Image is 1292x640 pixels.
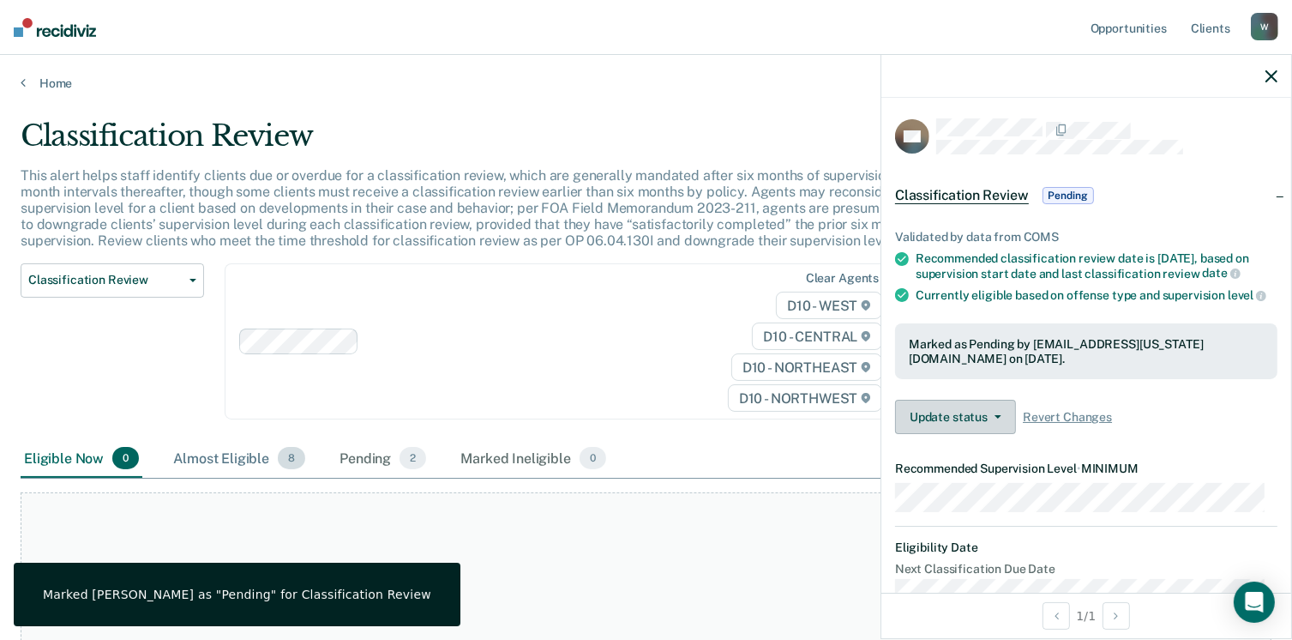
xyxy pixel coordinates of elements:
div: Validated by data from COMS [895,230,1277,245]
div: Recommended classification review date is [DATE], based on supervision start date and last classi... [916,251,1277,281]
div: Open Intercom Messenger [1234,582,1275,623]
span: • [1077,462,1081,475]
div: Almost Eligible [170,440,309,478]
p: This alert helps staff identify clients due or overdue for a classification review, which are gen... [21,167,978,250]
span: Pending [1043,187,1094,204]
div: Eligible Now [21,440,142,478]
div: Currently eligible based on offense type and supervision [916,287,1277,303]
div: Classification Review [21,118,989,167]
a: Home [21,75,1271,91]
span: Revert Changes [1023,410,1112,425]
span: 0 [112,447,139,469]
span: level [1228,288,1266,302]
button: Next Opportunity [1103,602,1130,630]
span: 0 [580,447,606,469]
span: Classification Review [895,187,1029,204]
dt: Eligibility Date [895,540,1277,555]
div: Marked [PERSON_NAME] as "Pending" for Classification Review [43,587,431,602]
span: date [1202,266,1240,280]
div: Marked Ineligible [457,440,610,478]
div: W [1251,13,1278,40]
dt: Next Classification Due Date [895,562,1277,577]
div: Pending [336,440,430,478]
span: 8 [278,447,305,469]
span: D10 - NORTHWEST [728,384,882,412]
span: D10 - WEST [776,292,882,319]
div: 1 / 1 [881,593,1291,638]
img: Recidiviz [14,18,96,37]
div: Classification ReviewPending [881,168,1291,223]
span: 2 [400,447,426,469]
button: Previous Opportunity [1043,602,1070,630]
div: Marked as Pending by [EMAIL_ADDRESS][US_STATE][DOMAIN_NAME] on [DATE]. [909,337,1264,366]
span: D10 - NORTHEAST [731,353,882,381]
div: Clear agents [806,271,879,286]
button: Update status [895,400,1016,434]
span: Classification Review [28,273,183,287]
dt: Recommended Supervision Level MINIMUM [895,462,1277,476]
span: D10 - CENTRAL [752,323,882,350]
